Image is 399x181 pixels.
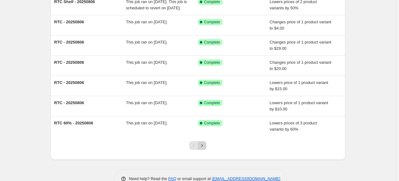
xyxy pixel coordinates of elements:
span: Changes price of 1 product variant to $29.00 [270,40,331,51]
span: RTC - 20250806 [54,60,84,65]
span: Complete [204,121,220,126]
a: FAQ [168,176,176,181]
span: or email support at [176,176,212,181]
span: Complete [204,60,220,65]
span: This job ran on [DATE]. [126,60,168,65]
button: Next [198,141,206,150]
nav: Pagination [189,141,206,150]
span: This job ran on [DATE]. [126,40,168,44]
span: Complete [204,100,220,105]
span: This job ran on [DATE]. [126,20,168,24]
span: Complete [204,40,220,45]
span: Complete [204,20,220,25]
span: Need help? Read the [129,176,168,181]
span: Complete [204,80,220,85]
span: RTC - 20250806 [54,20,84,24]
span: This job ran on [DATE]. [126,100,168,105]
span: Changes price of 1 product variant to $20.00 [270,60,331,71]
span: RTC 60% - 20250806 [54,121,93,125]
span: This job ran on [DATE]. [126,121,168,125]
span: This job ran on [DATE]. [126,80,168,85]
span: Lowers prices of 3 product variants by 60% [270,121,317,132]
span: RTC - 20250806 [54,100,84,105]
a: [EMAIL_ADDRESS][DOMAIN_NAME] [212,176,280,181]
span: Changes price of 1 product variant to $4.00 [270,20,331,30]
span: RTC - 20250806 [54,40,84,44]
span: Lowers price of 1 product variant by $10.00 [270,100,328,111]
span: RTC - 20250806 [54,80,84,85]
span: Lowers price of 1 product variant by $15.00 [270,80,328,91]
